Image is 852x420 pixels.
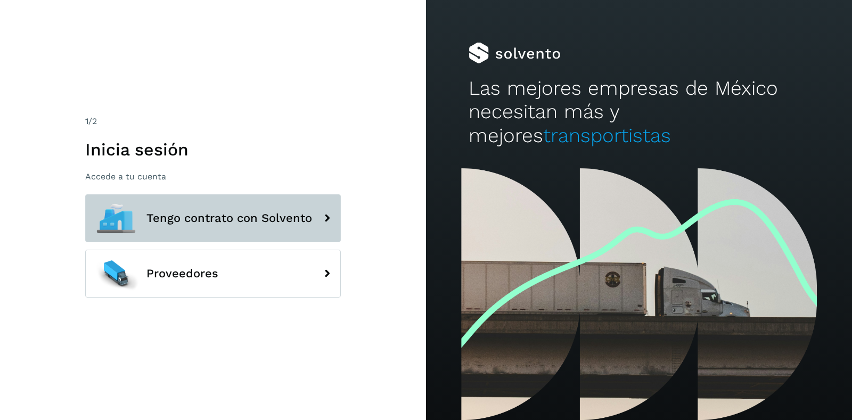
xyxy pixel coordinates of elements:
button: Tengo contrato con Solvento [85,194,341,242]
p: Accede a tu cuenta [85,171,341,182]
span: transportistas [543,124,671,147]
h2: Las mejores empresas de México necesitan más y mejores [469,77,809,147]
button: Proveedores [85,250,341,298]
div: /2 [85,115,341,128]
h1: Inicia sesión [85,139,341,160]
span: 1 [85,116,88,126]
span: Tengo contrato con Solvento [146,212,312,225]
span: Proveedores [146,267,218,280]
